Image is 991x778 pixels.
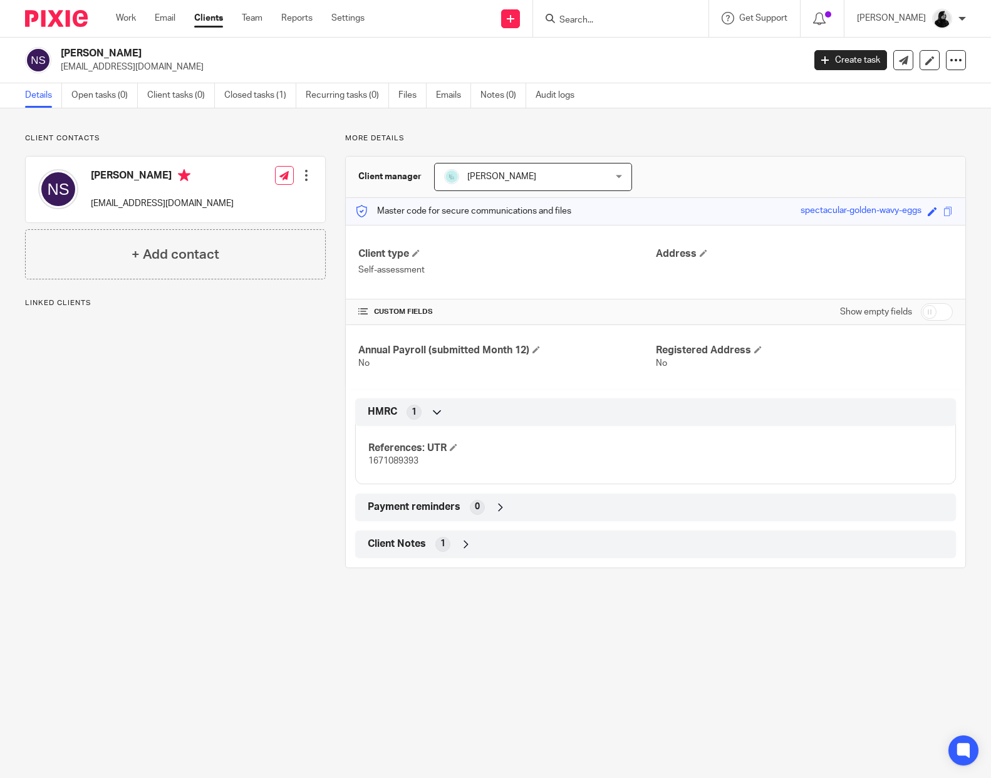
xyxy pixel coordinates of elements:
a: Audit logs [536,83,584,108]
span: 1 [412,406,417,418]
h4: Annual Payroll (submitted Month 12) [358,344,655,357]
p: [EMAIL_ADDRESS][DOMAIN_NAME] [61,61,796,73]
input: Search [558,15,671,26]
label: Show empty fields [840,306,912,318]
a: Notes (0) [480,83,526,108]
h4: References: UTR [368,442,655,455]
a: Emails [436,83,471,108]
p: Client contacts [25,133,326,143]
span: No [656,359,667,368]
span: HMRC [368,405,397,418]
a: Closed tasks (1) [224,83,296,108]
h4: + Add contact [132,245,219,264]
p: Master code for secure communications and files [355,205,571,217]
div: spectacular-golden-wavy-eggs [801,204,921,219]
span: Get Support [739,14,787,23]
p: More details [345,133,966,143]
a: Work [116,12,136,24]
p: [PERSON_NAME] [857,12,926,24]
h4: Client type [358,247,655,261]
img: svg%3E [38,169,78,209]
h4: Address [656,247,953,261]
span: 0 [475,501,480,513]
h4: CUSTOM FIELDS [358,307,655,317]
h3: Client manager [358,170,422,183]
img: svg%3E [25,47,51,73]
span: Payment reminders [368,501,460,514]
p: [EMAIL_ADDRESS][DOMAIN_NAME] [91,197,234,210]
h4: Registered Address [656,344,953,357]
img: Pixie [25,10,88,27]
span: Client Notes [368,537,426,551]
a: Details [25,83,62,108]
h2: [PERSON_NAME] [61,47,648,60]
a: Files [398,83,427,108]
p: Linked clients [25,298,326,308]
span: 1671089393 [368,457,418,465]
a: Create task [814,50,887,70]
a: Clients [194,12,223,24]
span: No [358,359,370,368]
a: Team [242,12,262,24]
img: Logo.png [444,169,459,184]
h4: [PERSON_NAME] [91,169,234,185]
span: [PERSON_NAME] [467,172,536,181]
img: PHOTO-2023-03-20-11-06-28%203.jpg [932,9,952,29]
i: Primary [178,169,190,182]
span: 1 [440,537,445,550]
a: Recurring tasks (0) [306,83,389,108]
a: Reports [281,12,313,24]
a: Open tasks (0) [71,83,138,108]
a: Settings [331,12,365,24]
a: Client tasks (0) [147,83,215,108]
p: Self-assessment [358,264,655,276]
a: Email [155,12,175,24]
